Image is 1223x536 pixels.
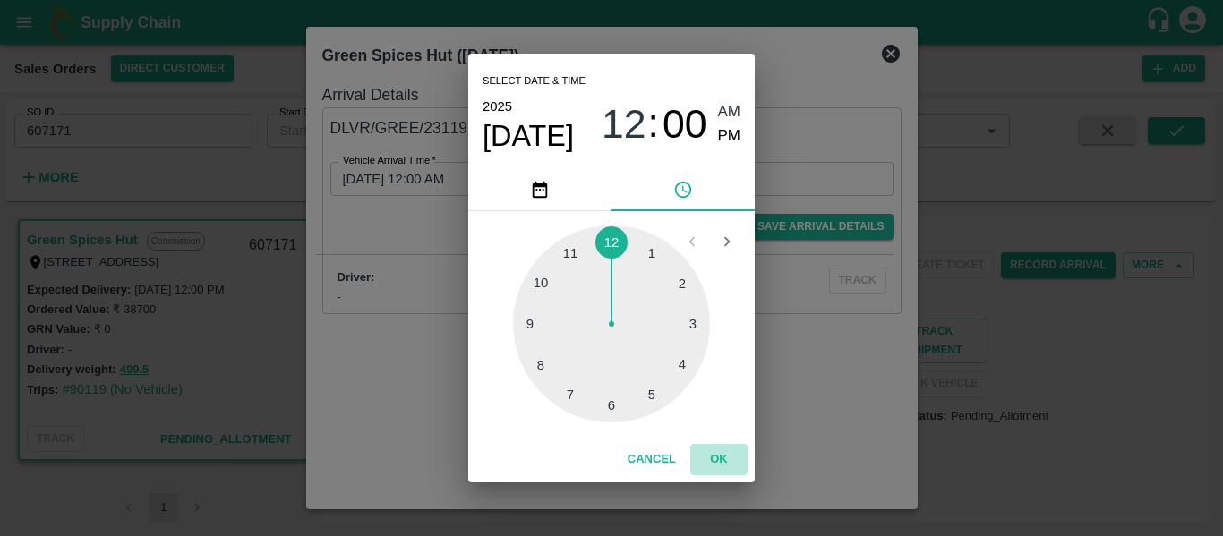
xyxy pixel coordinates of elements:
button: PM [718,124,741,149]
button: pick time [611,168,755,211]
span: 12 [602,101,646,148]
button: 2025 [483,95,512,118]
button: [DATE] [483,118,574,154]
button: 00 [663,100,707,148]
button: Open next view [710,225,744,259]
button: OK [690,444,748,475]
span: Select date & time [483,68,586,95]
button: AM [718,100,741,124]
button: 12 [602,100,646,148]
button: Cancel [620,444,683,475]
button: pick date [468,168,611,211]
span: : [648,100,659,148]
span: 00 [663,101,707,148]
